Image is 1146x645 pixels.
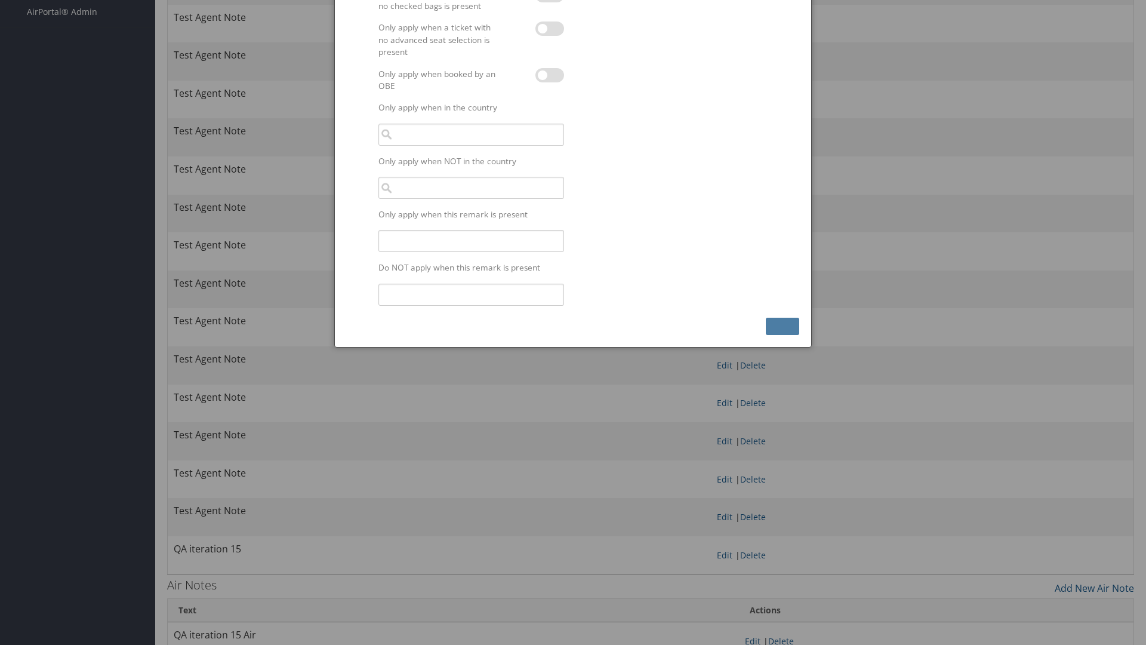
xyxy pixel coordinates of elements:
[374,155,569,167] label: Only apply when NOT in the country
[374,262,569,274] label: Do NOT apply when this remark is present
[374,102,569,113] label: Only apply when in the country
[374,208,569,220] label: Only apply when this remark is present
[374,21,504,58] label: Only apply when a ticket with no advanced seat selection is present
[374,68,504,93] label: Only apply when booked by an OBE
[5,7,402,17] p: Test Agent Note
